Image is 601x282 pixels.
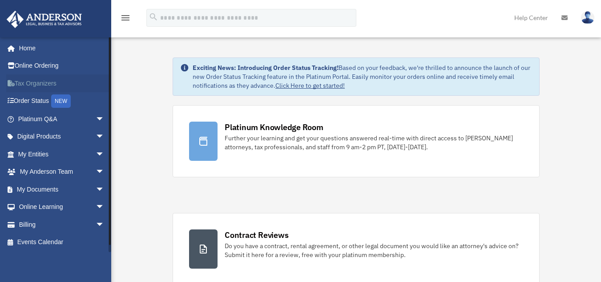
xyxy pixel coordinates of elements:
a: Platinum Knowledge Room Further your learning and get your questions answered real-time with dire... [173,105,540,177]
strong: Exciting News: Introducing Order Status Tracking! [193,64,339,72]
span: arrow_drop_down [96,145,113,163]
img: User Pic [581,11,594,24]
div: Contract Reviews [225,229,288,241]
div: Do you have a contract, rental agreement, or other legal document you would like an attorney's ad... [225,241,523,259]
img: Anderson Advisors Platinum Portal [4,11,85,28]
a: Order StatusNEW [6,92,118,110]
div: Further your learning and get your questions answered real-time with direct access to [PERSON_NAM... [225,134,523,151]
a: My Anderson Teamarrow_drop_down [6,163,118,181]
span: arrow_drop_down [96,198,113,217]
i: search [149,12,158,22]
a: My Documentsarrow_drop_down [6,180,118,198]
a: Click Here to get started! [275,82,345,90]
div: NEW [51,94,71,108]
span: arrow_drop_down [96,110,113,128]
span: arrow_drop_down [96,128,113,146]
a: Home [6,39,113,57]
a: Billingarrow_drop_down [6,216,118,233]
div: Based on your feedback, we're thrilled to announce the launch of our new Order Status Tracking fe... [193,63,532,90]
div: Platinum Knowledge Room [225,122,323,133]
span: arrow_drop_down [96,216,113,234]
i: menu [120,12,131,23]
a: menu [120,16,131,23]
a: Tax Organizers [6,74,118,92]
a: My Entitiesarrow_drop_down [6,145,118,163]
a: Online Ordering [6,57,118,75]
a: Platinum Q&Aarrow_drop_down [6,110,118,128]
a: Events Calendar [6,233,118,251]
a: Digital Productsarrow_drop_down [6,128,118,146]
span: arrow_drop_down [96,180,113,199]
a: Online Learningarrow_drop_down [6,198,118,216]
span: arrow_drop_down [96,163,113,181]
